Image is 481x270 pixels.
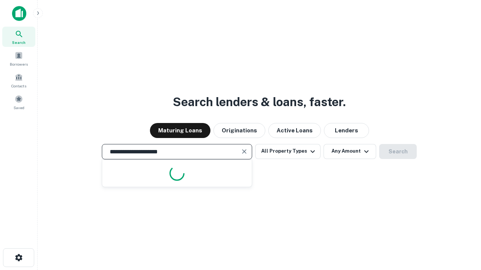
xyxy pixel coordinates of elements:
[443,210,481,246] iframe: Chat Widget
[12,39,26,45] span: Search
[11,83,26,89] span: Contacts
[173,93,346,111] h3: Search lenders & loans, faster.
[2,27,35,47] a: Search
[255,144,321,159] button: All Property Types
[2,92,35,112] a: Saved
[324,123,369,138] button: Lenders
[239,146,250,157] button: Clear
[213,123,265,138] button: Originations
[150,123,210,138] button: Maturing Loans
[268,123,321,138] button: Active Loans
[14,105,24,111] span: Saved
[10,61,28,67] span: Borrowers
[2,70,35,90] a: Contacts
[12,6,26,21] img: capitalize-icon.png
[324,144,376,159] button: Any Amount
[2,48,35,69] a: Borrowers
